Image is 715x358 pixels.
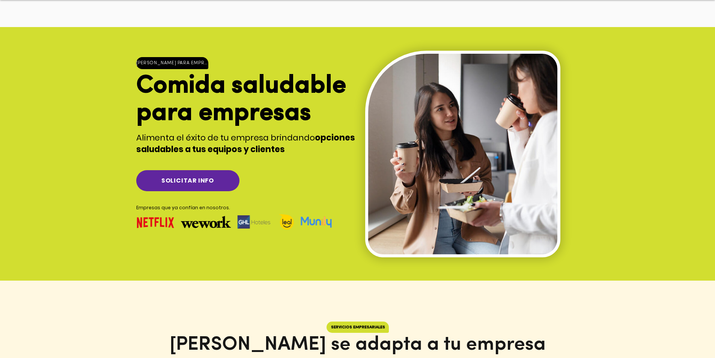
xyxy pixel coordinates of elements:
span: SOLICITAR INFO [161,176,214,185]
img: logos.png [136,213,333,231]
span: Comida saludable para empresas [136,74,346,126]
iframe: Messagebird Livechat Widget [671,314,707,350]
span: opciones saludables a tus equipos y clientes [136,132,355,155]
span: Alimenta el éxito de tu empresa brindando [136,132,315,144]
span: Empresas que ya confían en nosotros. [136,204,230,211]
span: SERVICIOS EMPRESARIALES [331,325,385,329]
button: Foody para empresas [136,57,208,69]
a: SOLICITAR INFO [136,170,239,191]
span: [PERSON_NAME] para empresas [136,61,208,65]
span: [PERSON_NAME] se adapta a tu empresa [170,335,546,355]
img: gente-divirtiendose-su-tiempo-descanso (1).jpg [368,54,557,254]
